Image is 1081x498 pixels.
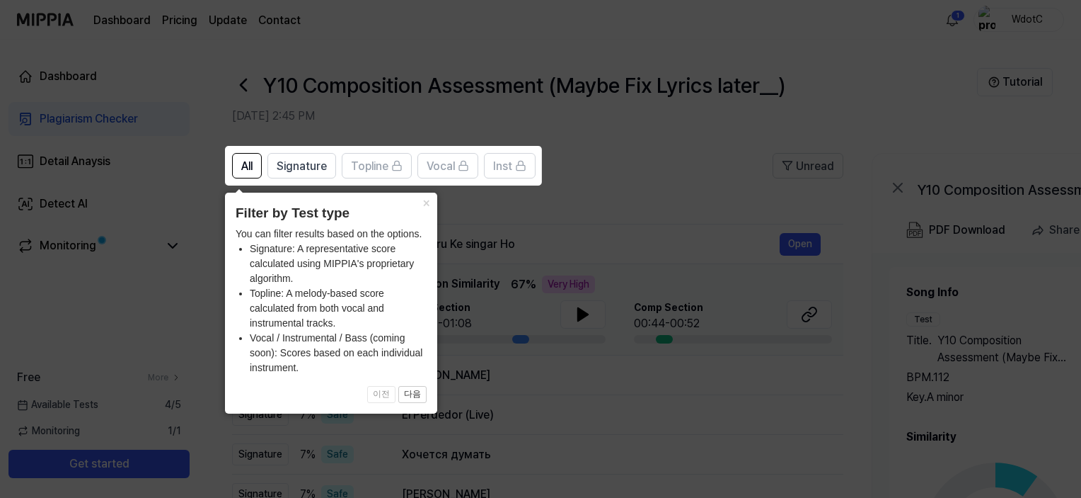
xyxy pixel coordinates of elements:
button: 다음 [398,386,427,403]
button: Close [415,193,437,213]
button: All [232,153,262,179]
button: Inst [484,153,536,179]
button: Vocal [417,153,478,179]
span: Vocal [427,158,455,175]
span: All [241,158,253,175]
li: Signature: A representative score calculated using MIPPIA's proprietary algorithm. [250,242,427,286]
button: Signature [267,153,336,179]
li: Vocal / Instrumental / Bass (coming soon): Scores based on each individual instrument. [250,331,427,375]
div: You can filter results based on the options. [236,227,427,375]
span: Inst [493,158,512,175]
button: Topline [342,153,412,179]
header: Filter by Test type [236,203,427,224]
span: Topline [351,158,388,175]
li: Topline: A melody-based score calculated from both vocal and instrumental tracks. [250,286,427,331]
span: Signature [277,158,327,175]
